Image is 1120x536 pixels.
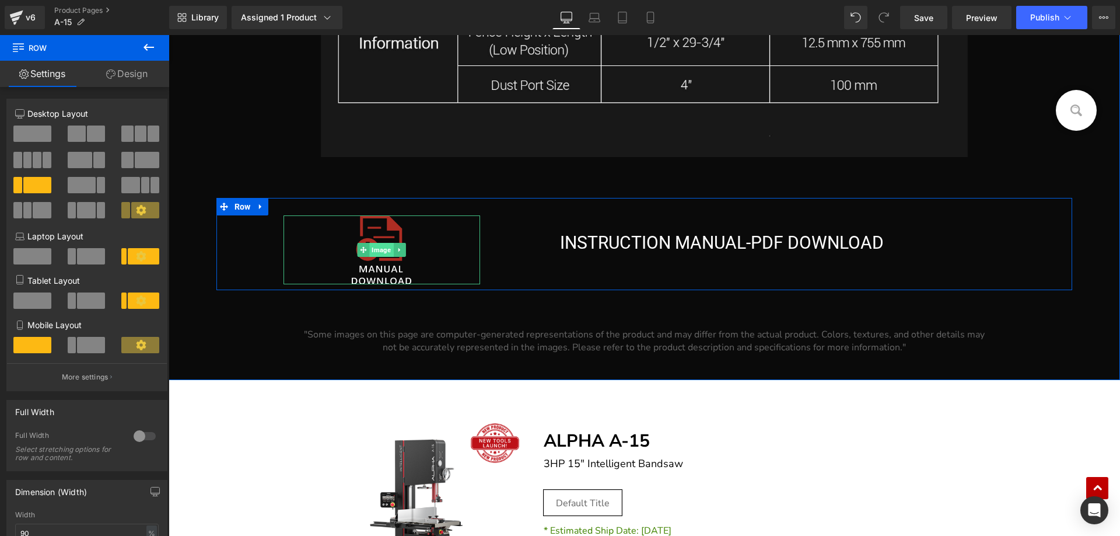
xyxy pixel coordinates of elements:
[375,422,514,436] font: 3HP 15" Intelligent Bandsaw
[387,455,441,480] span: Default Title
[54,18,72,27] span: A-15
[62,372,108,382] p: More settings
[15,481,87,497] div: Dimension (Width)
[391,197,715,218] a: INSTRUCTION MANUAL-PDF DOWNLOAD
[15,445,120,462] div: Select stretching options for row and content.
[85,163,100,180] a: Expand / Collapse
[636,6,664,29] a: Mobile
[15,230,159,242] p: Laptop Layout
[135,293,817,319] p: "Some images on this page are computer-generated representations of the product and may differ fr...
[15,319,159,331] p: Mobile Layout
[7,363,167,391] button: More settings
[1080,496,1108,524] div: Open Intercom Messenger
[1016,6,1087,29] button: Publish
[54,6,169,15] a: Product Pages
[1092,6,1115,29] button: More
[15,401,54,417] div: Full Width
[15,274,159,287] p: Tablet Layout
[844,6,867,29] button: Undo
[15,431,122,443] div: Full Width
[375,489,796,502] p: * Estimated Ship Date: [DATE]
[63,163,85,180] span: Row
[608,6,636,29] a: Tablet
[5,6,45,29] a: v6
[15,107,159,120] p: Desktop Layout
[375,394,481,418] b: ALPHA A-15
[872,6,895,29] button: Redo
[15,511,159,519] div: Width
[169,6,227,29] a: New Library
[580,6,608,29] a: Laptop
[952,6,1012,29] a: Preview
[23,10,38,25] div: v6
[201,208,225,222] span: Image
[552,6,580,29] a: Desktop
[914,12,933,24] span: Save
[191,12,219,23] span: Library
[12,35,128,61] span: Row
[1030,13,1059,22] span: Publish
[966,12,998,24] span: Preview
[241,12,333,23] div: Assigned 1 Product
[85,61,169,87] a: Design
